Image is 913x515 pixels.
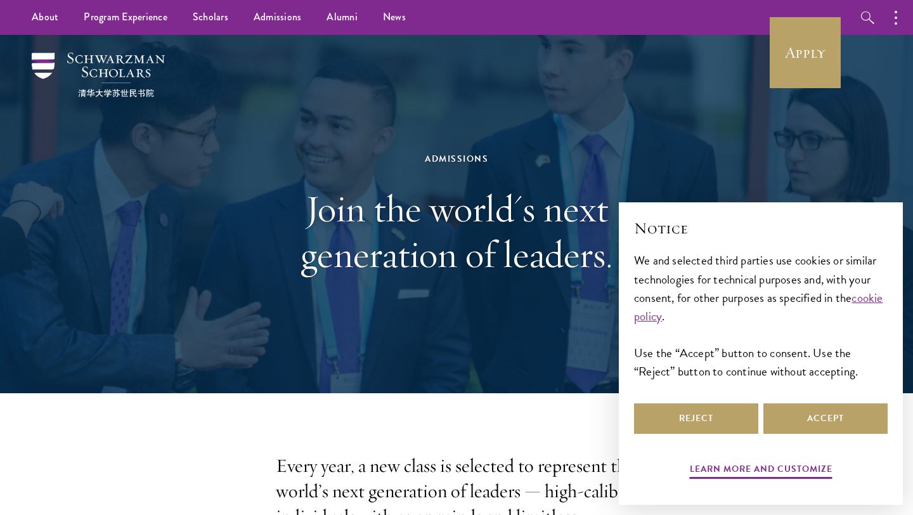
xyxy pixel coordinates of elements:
[690,461,832,481] button: Learn more and customize
[634,289,883,325] a: cookie policy
[770,17,841,88] a: Apply
[238,151,675,167] div: Admissions
[32,53,165,97] img: Schwarzman Scholars
[634,403,758,434] button: Reject
[634,251,888,380] div: We and selected third parties use cookies or similar technologies for technical purposes and, wit...
[634,218,888,239] h2: Notice
[238,186,675,277] h1: Join the world's next generation of leaders.
[763,403,888,434] button: Accept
